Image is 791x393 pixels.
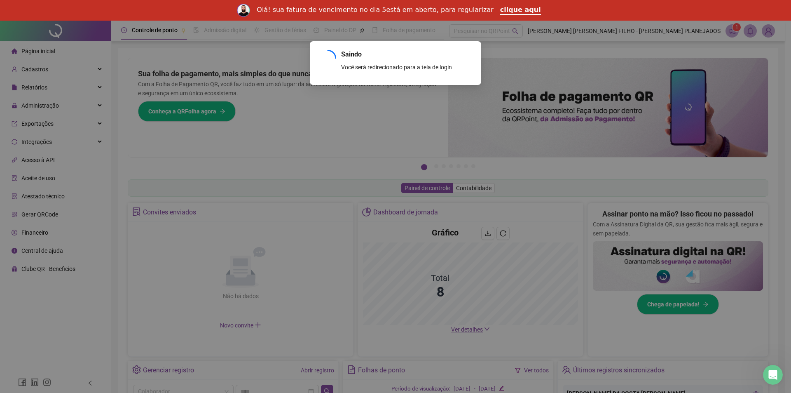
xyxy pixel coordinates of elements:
iframe: Intercom live chat [763,365,783,385]
span: Saindo [341,49,471,59]
div: Você será redirecionado para a tela de login [341,63,471,72]
img: Profile image for Rodolfo [237,4,250,17]
a: clique aqui [500,6,541,15]
span: loading [319,49,337,67]
div: Olá! sua fatura de vencimento no dia 5está em aberto, para regularizar [257,6,494,14]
